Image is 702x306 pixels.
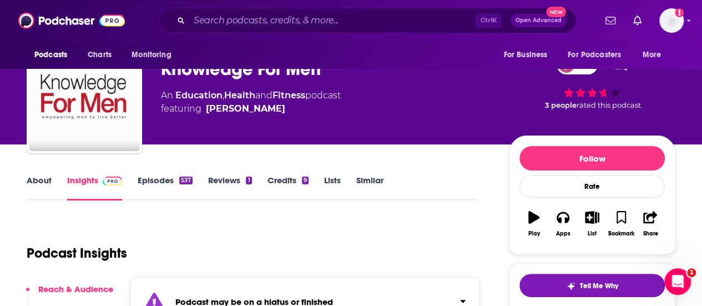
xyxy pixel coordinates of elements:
[556,230,570,237] div: Apps
[175,90,223,101] a: Education
[267,175,309,200] a: Credits9
[189,12,476,29] input: Search podcasts, credits, & more...
[548,204,577,244] button: Apps
[608,230,634,237] div: Bookmark
[27,175,52,200] a: About
[519,204,548,244] button: Play
[516,18,562,23] span: Open Advanced
[27,245,127,262] h1: Podcast Insights
[675,8,684,17] svg: Add a profile image
[159,8,576,33] div: Search podcasts, credits, & more...
[255,90,272,101] span: and
[208,175,251,200] a: Reviews1
[161,102,341,116] span: featuring
[324,175,341,200] a: Lists
[601,11,620,30] a: Show notifications dropdown
[27,44,82,66] button: open menu
[664,268,691,295] iframe: Intercom live chat
[519,175,665,198] div: Rate
[528,230,540,237] div: Play
[223,90,224,101] span: ,
[519,146,665,170] button: Follow
[560,44,637,66] button: open menu
[246,177,251,184] div: 1
[568,47,621,63] span: For Podcasters
[659,8,684,33] button: Show profile menu
[511,14,567,27] button: Open AdvancedNew
[88,47,112,63] span: Charts
[503,47,547,63] span: For Business
[206,102,285,116] a: Andrew Ferebee
[643,47,661,63] span: More
[80,44,118,66] a: Charts
[103,177,122,185] img: Podchaser Pro
[588,230,597,237] div: List
[138,175,193,200] a: Episodes537
[34,47,67,63] span: Podcasts
[519,274,665,297] button: tell me why sparkleTell Me Why
[567,282,575,290] img: tell me why sparkle
[578,204,607,244] button: List
[545,101,577,109] span: 3 people
[476,13,502,28] span: Ctrl K
[124,44,185,66] button: open menu
[577,101,641,109] span: rated this podcast
[636,204,665,244] button: Share
[643,230,658,237] div: Share
[607,204,635,244] button: Bookmark
[18,10,125,31] img: Podchaser - Follow, Share and Rate Podcasts
[580,282,618,290] span: Tell Me Why
[272,90,305,101] a: Fitness
[179,177,193,184] div: 537
[132,47,171,63] span: Monitoring
[635,44,675,66] button: open menu
[161,89,341,116] div: An podcast
[546,7,566,17] span: New
[38,284,113,294] p: Reach & Audience
[67,175,122,200] a: InsightsPodchaser Pro
[659,8,684,33] span: Logged in as LBraverman
[687,268,696,277] span: 1
[496,44,561,66] button: open menu
[29,40,140,151] img: Knowledge For Men
[356,175,383,200] a: Similar
[224,90,255,101] a: Health
[509,48,675,117] div: 60 3 peoplerated this podcast
[302,177,309,184] div: 9
[26,284,113,304] button: Reach & Audience
[659,8,684,33] img: User Profile
[629,11,646,30] a: Show notifications dropdown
